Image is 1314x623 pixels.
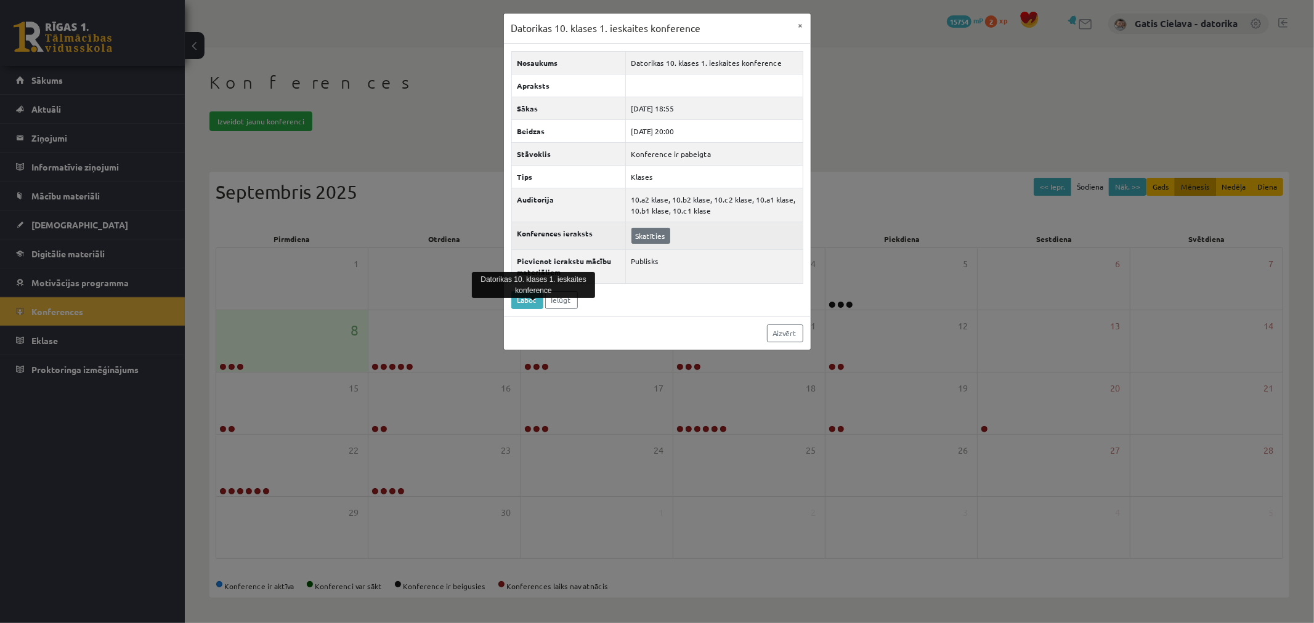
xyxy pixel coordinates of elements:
[511,119,625,142] th: Beidzas
[625,249,803,283] td: Publisks
[511,222,625,249] th: Konferences ieraksts
[625,165,803,188] td: Klases
[625,188,803,222] td: 10.a2 klase, 10.b2 klase, 10.c2 klase, 10.a1 klase, 10.b1 klase, 10.c1 klase
[767,324,803,342] a: Aizvērt
[511,249,625,283] th: Pievienot ierakstu mācību materiāliem
[511,142,625,165] th: Stāvoklis
[511,21,701,36] h3: Datorikas 10. klases 1. ieskaites konference
[511,97,625,119] th: Sākas
[791,14,811,37] button: ×
[511,51,625,74] th: Nosaukums
[472,272,595,298] div: Datorikas 10. klases 1. ieskaites konference
[511,74,625,97] th: Apraksts
[625,119,803,142] td: [DATE] 20:00
[625,142,803,165] td: Konference ir pabeigta
[631,228,670,244] a: Skatīties
[625,97,803,119] td: [DATE] 18:55
[511,165,625,188] th: Tips
[511,188,625,222] th: Auditorija
[625,51,803,74] td: Datorikas 10. klases 1. ieskaites konference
